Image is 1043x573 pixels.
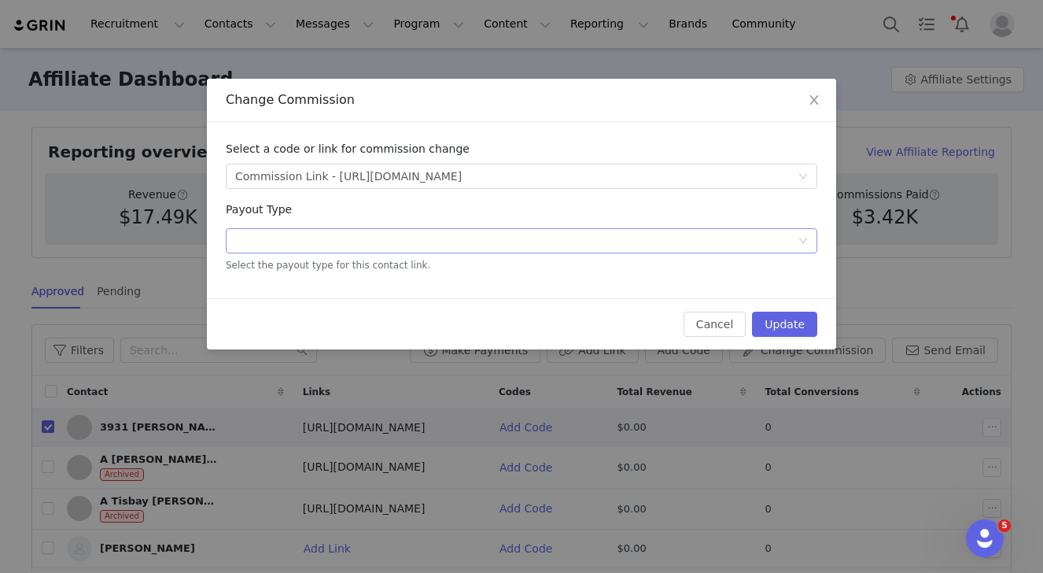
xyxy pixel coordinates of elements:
span: Select a code or link for commission change [226,141,470,157]
div: Change Commission [226,91,817,109]
button: Update [752,312,817,337]
label: Payout Type [226,203,300,216]
span: 5 [998,519,1011,532]
i: icon: close [808,94,820,106]
button: Close [792,79,836,123]
div: Select the payout type for this contact link. [226,255,817,272]
i: icon: down [798,236,808,247]
div: Commission Link - [URL][DOMAIN_NAME] [235,165,462,188]
iframe: Intercom live chat [966,519,1004,557]
button: Cancel [684,312,746,337]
